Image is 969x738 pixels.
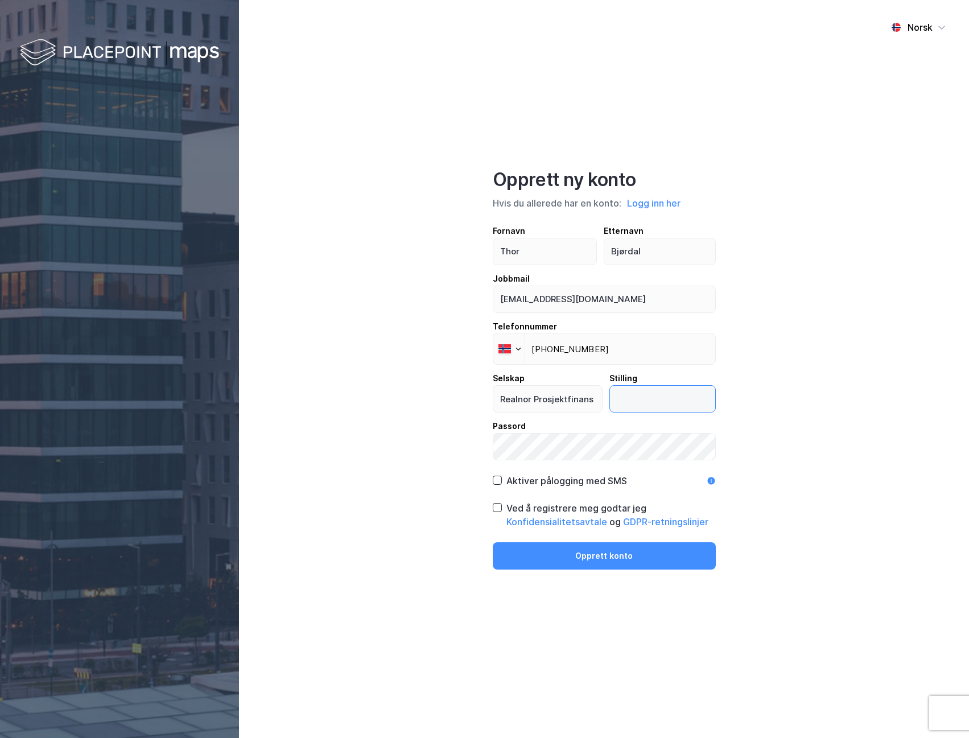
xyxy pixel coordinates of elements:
[493,196,716,211] div: Hvis du allerede har en konto:
[493,224,597,238] div: Fornavn
[493,272,716,286] div: Jobbmail
[506,501,716,529] div: Ved å registrere meg godtar jeg og
[20,36,219,70] img: logo-white.f07954bde2210d2a523dddb988cd2aa7.svg
[493,333,525,364] div: Norway: + 47
[908,20,933,34] div: Norsk
[493,542,716,570] button: Opprett konto
[493,372,603,385] div: Selskap
[912,683,969,738] iframe: Chat Widget
[493,333,716,365] input: Telefonnummer
[604,224,716,238] div: Etternavn
[493,419,716,433] div: Passord
[912,683,969,738] div: Kontrollprogram for chat
[493,320,716,333] div: Telefonnummer
[624,196,684,211] button: Logg inn her
[506,474,627,488] div: Aktiver pålogging med SMS
[609,372,716,385] div: Stilling
[493,168,716,191] div: Opprett ny konto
